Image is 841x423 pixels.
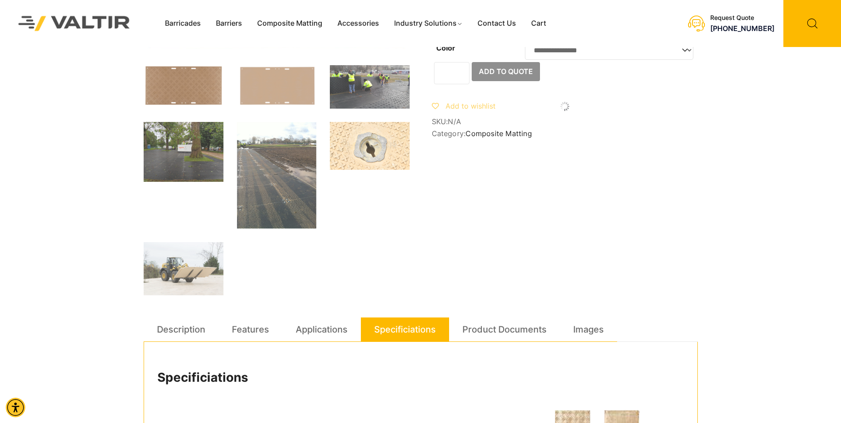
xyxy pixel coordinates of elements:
a: Composite Matting [465,129,532,138]
input: Product quantity [434,62,469,84]
img: A close-up of a circular metal fixture with a keyhole, surrounded by a textured surface featuring... [330,122,410,170]
a: Applications [296,317,348,341]
a: Industry Solutions [387,17,470,30]
label: Color [436,43,455,52]
img: A muddy construction site with a temporary walkway made of interlocking panels, leading to a gras... [237,122,317,229]
a: Features [232,317,269,341]
img: Valtir Rentals [7,4,142,43]
h2: Specificiations [157,370,684,385]
a: Description [157,317,205,341]
div: Request Quote [710,14,775,22]
a: Barricades [157,17,208,30]
a: Barriers [208,17,250,30]
a: call (888) 496-3625 [710,24,775,33]
button: Add to Quote [472,62,540,82]
img: Workers in bright yellow vests are assembling large black panels on a grassy area, preparing for ... [330,65,410,109]
span: N/A [448,117,461,126]
a: Images [573,317,604,341]
a: Composite Matting [250,17,330,30]
div: Accessibility Menu [6,398,25,417]
a: Contact Us [470,17,524,30]
a: Cart [524,17,554,30]
a: Product Documents [462,317,547,341]
img: DuraDeck-rugged-w-hand-holds.jpg [144,65,223,106]
a: Accessories [330,17,387,30]
a: Specificiations [374,317,436,341]
img: A large white generator is parked on a black mat surface in a park, surrounded by trees and a few... [144,122,223,182]
img: A flat, beige surface with a textured pattern and multiple holes for mounting or attachment. [237,65,317,106]
img: A Komatsu wheel loader with a large flat attachment is operating on a construction site, surround... [144,242,223,295]
span: SKU: [432,117,698,126]
span: Category: [432,129,698,138]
